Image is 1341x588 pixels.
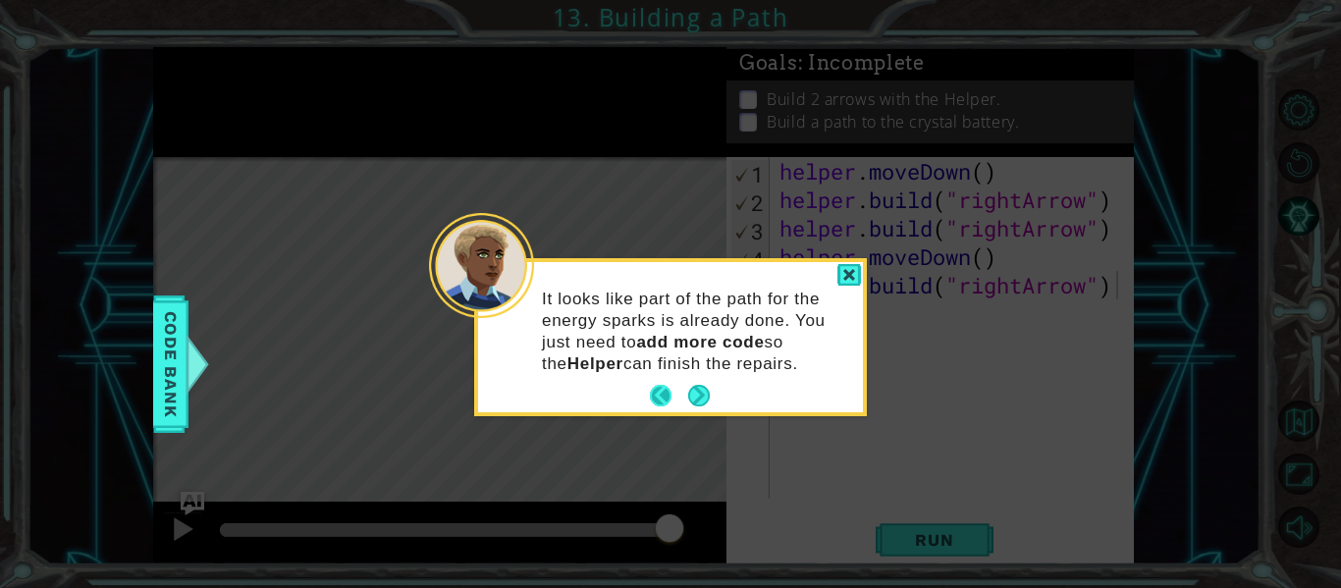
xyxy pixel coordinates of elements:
p: It looks like part of the path for the energy sparks is already done. You just need to so the can... [542,289,849,375]
strong: Helper [567,354,623,373]
button: Next [688,385,710,406]
span: Code Bank [155,304,187,424]
button: Back [650,385,688,406]
strong: add more code [636,333,764,351]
